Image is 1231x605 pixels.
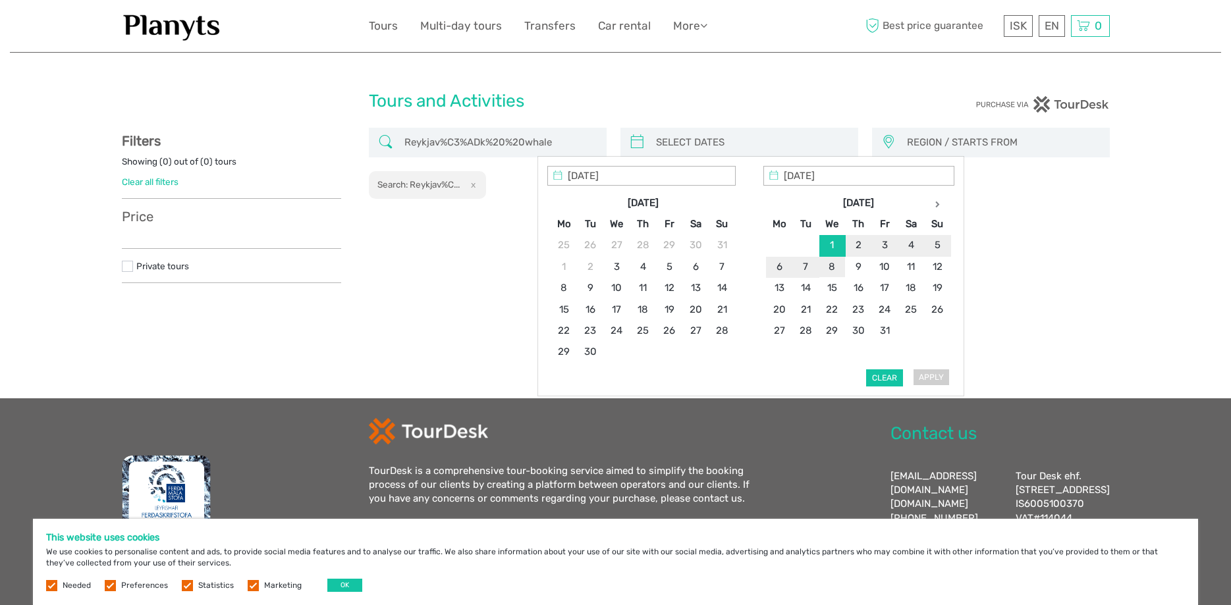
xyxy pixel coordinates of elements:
[682,299,709,320] td: 20
[898,256,924,277] td: 11
[682,213,709,234] th: Sa
[863,15,1000,37] span: Best price guarantee
[792,299,819,320] td: 21
[792,278,819,299] td: 14
[656,256,682,277] td: 5
[656,278,682,299] td: 12
[898,235,924,256] td: 4
[551,299,577,320] td: 15
[122,209,341,224] h3: Price
[682,256,709,277] td: 6
[656,299,682,320] td: 19
[136,261,189,271] a: Private tours
[122,133,161,149] strong: Filters
[603,278,630,299] td: 10
[18,23,149,34] p: We're away right now. Please check back later!
[819,299,845,320] td: 22
[327,579,362,592] button: OK
[656,213,682,234] th: Fr
[975,96,1109,113] img: PurchaseViaTourDesk.png
[603,235,630,256] td: 27
[577,235,603,256] td: 26
[924,256,950,277] td: 12
[792,256,819,277] td: 7
[630,235,656,256] td: 28
[198,580,234,591] label: Statistics
[577,299,603,320] td: 16
[673,16,707,36] a: More
[630,321,656,342] td: 25
[898,278,924,299] td: 18
[709,235,735,256] td: 31
[709,213,735,234] th: Su
[551,235,577,256] td: 25
[577,321,603,342] td: 23
[871,321,898,342] td: 31
[901,132,1103,153] button: REGION / STARTS FROM
[204,155,209,168] label: 0
[682,235,709,256] td: 30
[871,213,898,234] th: Fr
[577,192,709,213] th: [DATE]
[924,299,950,320] td: 26
[369,418,488,444] img: td-logo-white.png
[577,256,603,277] td: 2
[766,213,792,234] th: Mo
[63,580,91,591] label: Needed
[1093,19,1104,32] span: 0
[369,464,764,506] div: TourDesk is a comprehensive tour-booking service aimed to simplify the booking process of our cli...
[924,213,950,234] th: Su
[551,256,577,277] td: 1
[871,256,898,277] td: 10
[551,342,577,363] td: 29
[845,321,871,342] td: 30
[551,213,577,234] th: Mo
[420,16,502,36] a: Multi-day tours
[890,423,1110,444] h2: Contact us
[890,469,1002,554] div: [EMAIL_ADDRESS][DOMAIN_NAME] [PHONE_NUMBER]
[682,321,709,342] td: 27
[651,131,852,154] input: SELECT DATES
[792,192,924,213] th: [DATE]
[630,213,656,234] th: Th
[898,299,924,320] td: 25
[709,278,735,299] td: 14
[603,256,630,277] td: 3
[551,278,577,299] td: 8
[462,178,479,192] button: x
[163,155,169,168] label: 0
[709,256,735,277] td: 7
[121,580,168,591] label: Preferences
[151,20,167,36] button: Open LiveChat chat widget
[577,213,603,234] th: Tu
[369,91,863,112] h1: Tours and Activities
[845,299,871,320] td: 23
[122,10,222,42] img: 1453-555b4ac7-172b-4ae9-927d-298d0724a4f4_logo_small.jpg
[630,256,656,277] td: 4
[377,179,460,190] h2: Search: Reykjav%C...
[819,235,845,256] td: 1
[766,256,792,277] td: 6
[630,299,656,320] td: 18
[603,213,630,234] th: We
[598,16,651,36] a: Car rental
[264,580,302,591] label: Marketing
[122,176,178,187] a: Clear all filters
[845,256,871,277] td: 9
[898,213,924,234] th: Sa
[766,321,792,342] td: 27
[1016,469,1110,554] div: Tour Desk ehf. [STREET_ADDRESS] IS6005100370 VAT#114044
[603,321,630,342] td: 24
[524,16,576,36] a: Transfers
[656,235,682,256] td: 29
[819,256,845,277] td: 8
[577,278,603,299] td: 9
[1039,15,1065,37] div: EN
[33,519,1198,605] div: We use cookies to personalise content and ads, to provide social media features and to analyse ou...
[709,299,735,320] td: 21
[46,532,1185,543] h5: This website uses cookies
[924,278,950,299] td: 19
[577,342,603,363] td: 30
[122,455,211,554] img: fms.png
